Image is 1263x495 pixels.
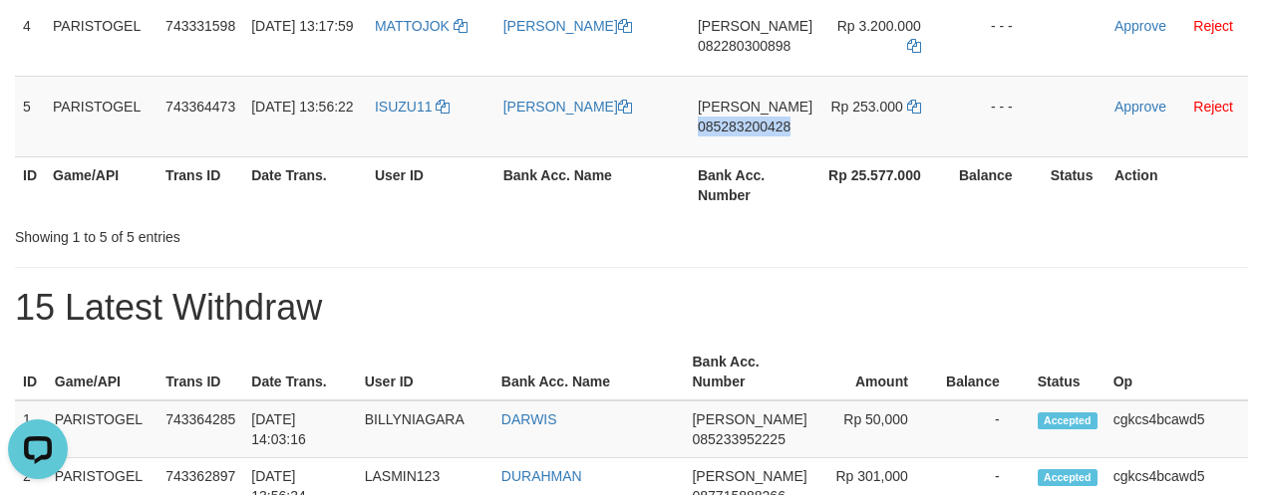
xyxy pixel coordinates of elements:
th: Status [1030,344,1105,400]
th: Status [1043,156,1106,213]
th: Date Trans. [243,344,356,400]
th: Op [1105,344,1248,400]
a: DURAHMAN [501,468,582,484]
span: [PERSON_NAME] [698,18,812,34]
th: Balance [938,344,1030,400]
th: Balance [951,156,1043,213]
a: DARWIS [501,411,557,427]
th: Amount [815,344,938,400]
th: Bank Acc. Name [493,344,685,400]
a: Approve [1114,99,1166,115]
span: 743364473 [165,99,235,115]
a: Reject [1193,18,1233,34]
span: [PERSON_NAME] [692,468,806,484]
td: - - - [951,76,1043,156]
a: [PERSON_NAME] [503,18,632,34]
span: [DATE] 13:56:22 [251,99,353,115]
span: Accepted [1038,412,1098,429]
th: User ID [367,156,495,213]
th: Bank Acc. Number [690,156,820,213]
th: Trans ID [158,156,243,213]
span: [DATE] 13:17:59 [251,18,353,34]
span: Rp 3.200.000 [837,18,921,34]
td: Rp 50,000 [815,400,938,458]
span: [PERSON_NAME] [692,411,806,427]
a: [PERSON_NAME] [503,99,632,115]
th: Action [1106,156,1248,213]
span: Copy 085283200428 to clipboard [698,119,790,134]
td: 1 [15,400,47,458]
th: Date Trans. [243,156,367,213]
span: Copy 082280300898 to clipboard [698,38,790,54]
span: [PERSON_NAME] [698,99,812,115]
a: Copy 253000 to clipboard [907,99,921,115]
td: 743364285 [158,400,243,458]
span: Accepted [1038,469,1098,486]
td: PARISTOGEL [45,76,158,156]
a: ISUZU11 [375,99,450,115]
a: Approve [1114,18,1166,34]
a: Copy 3200000 to clipboard [907,38,921,54]
th: Rp 25.577.000 [820,156,951,213]
th: ID [15,344,47,400]
td: cgkcs4bcawd5 [1105,400,1248,458]
td: PARISTOGEL [47,400,158,458]
span: MATTOJOK [375,18,450,34]
td: - [938,400,1030,458]
th: User ID [357,344,493,400]
span: Rp 253.000 [830,99,902,115]
td: 5 [15,76,45,156]
a: Reject [1193,99,1233,115]
th: Trans ID [158,344,243,400]
th: Game/API [45,156,158,213]
button: Open LiveChat chat widget [8,8,68,68]
th: ID [15,156,45,213]
th: Bank Acc. Number [684,344,814,400]
div: Showing 1 to 5 of 5 entries [15,219,511,247]
th: Bank Acc. Name [495,156,690,213]
td: [DATE] 14:03:16 [243,400,356,458]
td: BILLYNIAGARA [357,400,493,458]
span: Copy 085233952225 to clipboard [692,431,785,447]
a: MATTOJOK [375,18,468,34]
span: ISUZU11 [375,99,433,115]
span: 743331598 [165,18,235,34]
th: Game/API [47,344,158,400]
h1: 15 Latest Withdraw [15,288,1248,328]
